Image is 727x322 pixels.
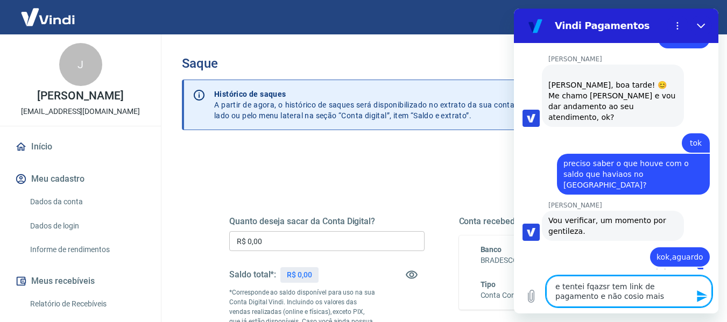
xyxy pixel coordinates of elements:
[214,89,610,121] p: A partir de agora, o histórico de saques será disponibilizado no extrato da sua conta digital. Ac...
[287,269,312,281] p: R$ 0,00
[26,215,148,237] a: Dados de login
[26,191,148,213] a: Dados da conta
[459,216,654,227] h5: Conta recebedora do saque
[59,43,102,86] div: J
[229,269,276,280] h5: Saldo total*:
[21,106,140,117] p: [EMAIL_ADDRESS][DOMAIN_NAME]
[26,239,148,261] a: Informe de rendimentos
[182,56,701,71] h3: Saque
[675,8,714,27] button: Sair
[37,90,123,102] p: [PERSON_NAME]
[13,167,148,191] button: Meu cadastro
[26,293,148,315] a: Relatório de Recebíveis
[481,245,502,254] span: Banco
[514,9,718,313] iframe: Janela de mensagens
[481,280,496,289] span: Tipo
[214,89,610,99] p: Histórico de saques
[13,269,148,293] button: Meus recebíveis
[481,255,633,266] h6: BRADESCO S.A.
[229,216,425,227] h5: Quanto deseja sacar da Conta Digital?
[13,135,148,159] a: Início
[13,1,83,33] img: Vindi
[481,290,531,301] h6: Conta Corrente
